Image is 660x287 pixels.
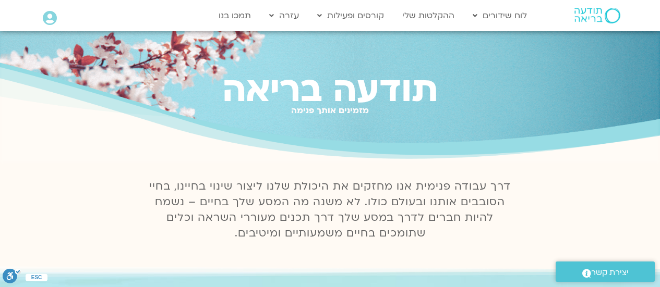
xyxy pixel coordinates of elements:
[556,261,655,282] a: יצירת קשר
[264,6,304,26] a: עזרה
[213,6,256,26] a: תמכו בנו
[574,8,620,23] img: תודעה בריאה
[467,6,532,26] a: לוח שידורים
[397,6,460,26] a: ההקלטות שלי
[591,266,629,280] span: יצירת קשר
[312,6,389,26] a: קורסים ופעילות
[143,179,517,241] p: דרך עבודה פנימית אנו מחזקים את היכולת שלנו ליצור שינוי בחיינו, בחיי הסובבים אותנו ובעולם כולו. לא...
